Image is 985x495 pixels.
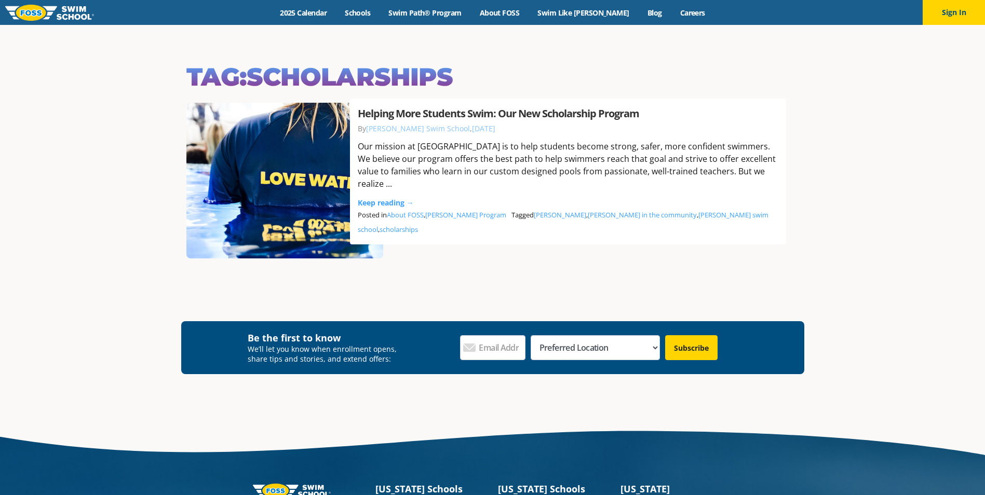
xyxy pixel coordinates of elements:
[588,210,697,219] a: [PERSON_NAME] in the community
[380,8,470,18] a: Swim Path® Program
[529,8,639,18] a: Swim Like [PERSON_NAME]
[186,61,799,92] h1: Tag:
[247,62,453,92] span: scholarships
[5,5,94,21] img: FOSS Swim School Logo
[425,210,506,219] a: [PERSON_NAME] Program
[358,198,414,208] a: Keep reading →
[248,332,404,344] h4: Be the first to know
[460,335,525,360] input: Email Address
[375,484,488,494] h3: [US_STATE] Schools
[248,344,404,364] p: We’ll let you know when enrollment opens, share tips and stories, and extend offers:
[498,484,610,494] h3: [US_STATE] Schools
[358,140,778,190] div: Our mission at [GEOGRAPHIC_DATA] is to help students become strong, safer, more confident swimmer...
[665,335,718,360] input: Subscribe
[271,8,336,18] a: 2025 Calendar
[366,123,470,133] a: [PERSON_NAME] Swim School
[470,123,495,133] span: ,
[472,123,495,133] a: [DATE]
[358,106,639,120] a: Helping More Students Swim: Our New Scholarship Program
[638,8,671,18] a: Blog
[336,8,380,18] a: Schools
[358,123,470,133] span: By
[470,8,529,18] a: About FOSS
[387,210,424,219] a: About FOSS
[358,210,768,234] span: Tagged , , ,
[534,210,586,219] a: [PERSON_NAME]
[358,210,511,219] span: Posted in ,
[380,225,418,234] a: scholarships
[671,8,714,18] a: Careers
